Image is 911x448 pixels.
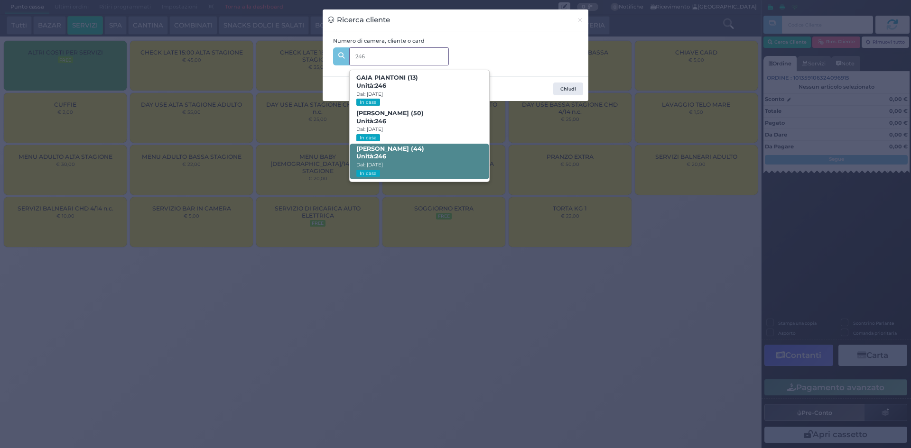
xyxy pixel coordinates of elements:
button: Chiudi [553,82,583,96]
input: Es. 'Mario Rossi', '220' o '108123234234' [349,47,449,65]
strong: 246 [375,82,386,89]
label: Numero di camera, cliente o card [333,37,425,45]
small: In casa [356,170,380,177]
b: [PERSON_NAME] (50) [356,110,424,125]
button: Chiudi [572,9,588,31]
span: Unità: [356,82,386,90]
strong: 246 [375,118,386,125]
span: Unità: [356,118,386,126]
small: Dal: [DATE] [356,162,383,168]
span: Unità: [356,153,386,161]
small: Dal: [DATE] [356,91,383,97]
strong: 246 [375,153,386,160]
span: × [577,15,583,25]
small: Dal: [DATE] [356,126,383,132]
small: In casa [356,99,380,106]
b: GAIA PIANTONI (13) [356,74,418,89]
small: In casa [356,134,380,141]
b: [PERSON_NAME] (44) [356,145,424,160]
h3: Ricerca cliente [328,15,390,26]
